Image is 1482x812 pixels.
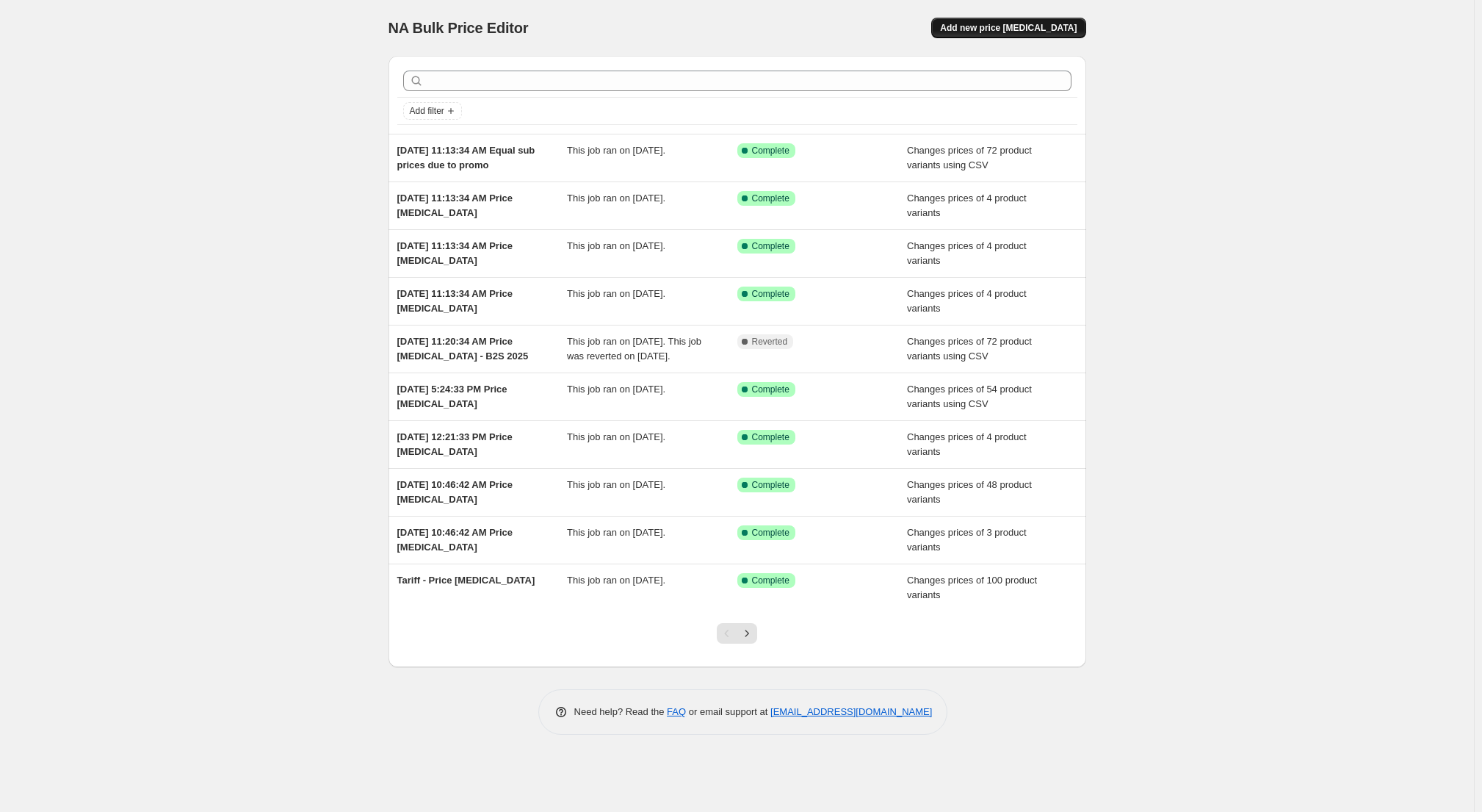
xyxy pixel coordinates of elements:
span: Complete [752,527,789,539]
span: [DATE] 11:13:34 AM Equal sub prices due to promo [397,145,535,170]
a: [EMAIL_ADDRESS][DOMAIN_NAME] [770,706,932,717]
span: Complete [752,193,789,204]
span: [DATE] 12:21:33 PM Price [MEDICAL_DATA] [397,431,513,457]
span: [DATE] 11:20:34 AM Price [MEDICAL_DATA] - B2S 2025 [397,336,529,362]
span: Changes prices of 72 product variants using CSV [907,336,1032,362]
span: This job ran on [DATE]. [567,193,665,204]
span: Complete [752,288,789,300]
span: [DATE] 11:13:34 AM Price [MEDICAL_DATA] [397,193,513,218]
span: Changes prices of 72 product variants using CSV [907,145,1032,170]
span: This job ran on [DATE]. [567,479,665,490]
span: Changes prices of 100 product variants [907,575,1037,600]
nav: Pagination [717,623,757,644]
span: [DATE] 11:13:34 AM Price [MEDICAL_DATA] [397,240,513,266]
span: This job ran on [DATE]. [567,575,665,586]
a: FAQ [667,706,686,717]
span: [DATE] 5:24:33 PM Price [MEDICAL_DATA] [397,384,507,409]
span: Add filter [410,105,444,117]
span: Reverted [752,336,788,348]
span: This job ran on [DATE]. [567,384,665,395]
span: This job ran on [DATE]. This job was reverted on [DATE]. [567,336,701,362]
span: Add new price [MEDICAL_DATA] [940,22,1077,34]
span: Changes prices of 4 product variants [907,431,1027,457]
span: Complete [752,575,789,586]
span: Complete [752,240,789,252]
span: This job ran on [DATE]. [567,431,665,442]
button: Add filter [403,102,462,120]
span: This job ran on [DATE]. [567,288,665,299]
button: Add new price [MEDICAL_DATA] [931,18,1085,38]
span: Changes prices of 48 product variants [907,479,1032,505]
span: Complete [752,384,789,395]
span: NA Bulk Price Editor [388,20,529,36]
span: [DATE] 11:13:34 AM Price [MEDICAL_DATA] [397,288,513,314]
span: Changes prices of 4 product variants [907,288,1027,314]
span: [DATE] 10:46:42 AM Price [MEDICAL_DATA] [397,527,513,553]
span: Need help? Read the [574,706,668,717]
span: or email support at [686,706,770,717]
span: [DATE] 10:46:42 AM Price [MEDICAL_DATA] [397,479,513,505]
span: Changes prices of 4 product variants [907,240,1027,266]
span: Changes prices of 54 product variants using CSV [907,384,1032,409]
span: Tariff - Price [MEDICAL_DATA] [397,575,535,586]
span: This job ran on [DATE]. [567,145,665,156]
span: Complete [752,145,789,157]
span: Changes prices of 4 product variants [907,193,1027,218]
span: Complete [752,431,789,443]
span: This job ran on [DATE]. [567,527,665,538]
span: This job ran on [DATE]. [567,240,665,251]
span: Changes prices of 3 product variants [907,527,1027,553]
span: Complete [752,479,789,491]
button: Next [737,623,757,644]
